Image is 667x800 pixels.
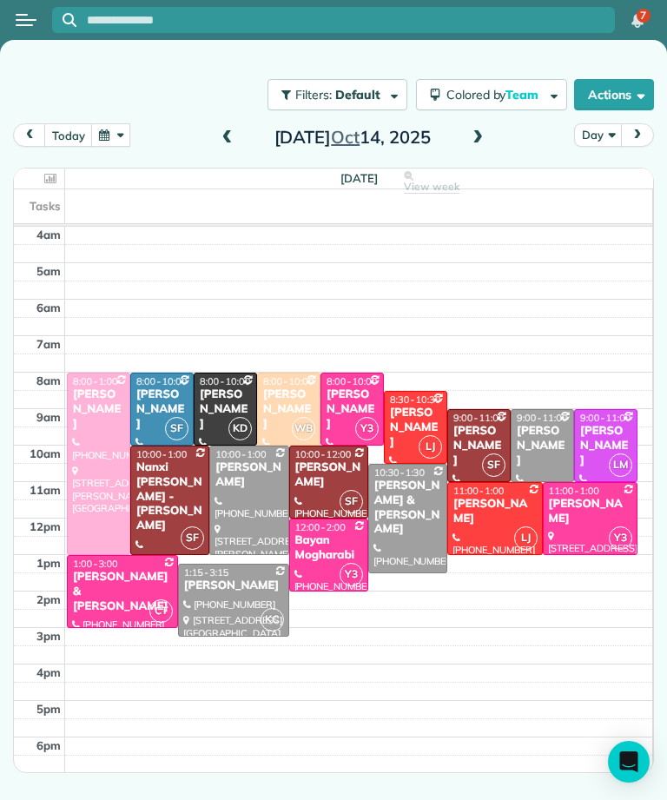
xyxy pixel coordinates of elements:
[165,417,188,440] span: SF
[73,558,118,570] span: 1:00 - 3:00
[453,485,504,497] span: 11:00 - 1:00
[452,497,538,526] div: [PERSON_NAME]
[292,417,315,440] span: WB
[36,337,61,351] span: 7am
[609,453,632,477] span: LM
[517,412,567,424] span: 9:00 - 11:00
[294,533,363,563] div: Bayan Mogharabi
[390,393,440,406] span: 8:30 - 10:30
[30,446,61,460] span: 10am
[640,9,646,23] span: 7
[200,375,250,387] span: 8:00 - 10:00
[36,592,61,606] span: 2pm
[259,79,407,110] a: Filters: Default
[181,526,204,550] span: SF
[355,417,379,440] span: Y3
[514,526,538,550] span: LJ
[619,2,656,40] div: 7 unread notifications
[44,123,92,147] button: today
[580,412,631,424] span: 9:00 - 11:00
[611,1,667,39] nav: Main
[574,123,622,147] button: Day
[136,375,187,387] span: 8:00 - 10:00
[52,13,76,27] button: Focus search
[149,599,173,623] span: CT
[446,87,545,102] span: Colored by
[609,526,632,550] span: Y3
[63,13,76,27] svg: Focus search
[608,741,650,783] div: Open Intercom Messenger
[135,460,204,533] div: Nanxi [PERSON_NAME] - [PERSON_NAME]
[215,460,283,490] div: [PERSON_NAME]
[135,387,188,432] div: [PERSON_NAME]
[263,375,314,387] span: 8:00 - 10:00
[30,519,61,533] span: 12pm
[549,485,599,497] span: 11:00 - 1:00
[482,453,505,477] span: SF
[340,171,378,185] span: [DATE]
[335,87,381,102] span: Default
[136,448,187,460] span: 10:00 - 1:00
[548,497,633,526] div: [PERSON_NAME]
[72,387,125,432] div: [PERSON_NAME]
[295,521,346,533] span: 12:00 - 2:00
[30,199,61,213] span: Tasks
[199,387,252,432] div: [PERSON_NAME]
[419,435,442,459] span: LJ
[404,180,459,194] span: View week
[389,406,442,450] div: [PERSON_NAME]
[183,579,284,593] div: [PERSON_NAME]
[574,79,654,110] button: Actions
[452,424,505,468] div: [PERSON_NAME]
[36,301,61,314] span: 6am
[244,128,461,147] h2: [DATE] 14, 2025
[621,123,654,147] button: next
[73,375,118,387] span: 8:00 - 1:00
[36,410,61,424] span: 9am
[228,417,252,440] span: KD
[340,490,363,513] span: SF
[416,79,567,110] button: Colored byTeam
[331,126,360,148] span: Oct
[505,87,541,102] span: Team
[374,466,425,479] span: 10:30 - 1:30
[261,608,284,631] span: KC
[294,460,363,490] div: [PERSON_NAME]
[36,738,61,752] span: 6pm
[267,79,407,110] button: Filters: Default
[327,375,377,387] span: 8:00 - 10:00
[16,10,36,30] button: Open menu
[30,483,61,497] span: 11am
[326,387,379,432] div: [PERSON_NAME]
[373,479,442,538] div: [PERSON_NAME] & [PERSON_NAME]
[36,228,61,241] span: 4am
[36,702,61,716] span: 5pm
[262,387,315,432] div: [PERSON_NAME]
[13,123,46,147] button: prev
[36,374,61,387] span: 8am
[295,448,352,460] span: 10:00 - 12:00
[36,629,61,643] span: 3pm
[516,424,569,468] div: [PERSON_NAME]
[295,87,332,102] span: Filters:
[36,665,61,679] span: 4pm
[215,448,266,460] span: 10:00 - 1:00
[36,556,61,570] span: 1pm
[579,424,632,468] div: [PERSON_NAME]
[340,563,363,586] span: Y3
[72,570,173,614] div: [PERSON_NAME] & [PERSON_NAME]
[184,566,229,579] span: 1:15 - 3:15
[453,412,504,424] span: 9:00 - 11:00
[36,264,61,278] span: 5am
